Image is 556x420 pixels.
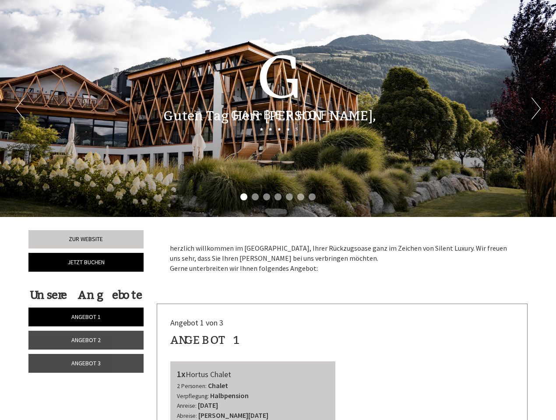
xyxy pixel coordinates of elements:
[177,412,197,420] small: Abreise:
[28,230,144,248] a: Zur Website
[170,332,241,348] div: Angebot 1
[28,287,144,303] div: Unsere Angebote
[177,382,207,390] small: 2 Personen:
[71,336,101,344] span: Angebot 2
[177,368,186,379] b: 1x
[198,401,218,409] b: [DATE]
[28,253,144,272] a: Jetzt buchen
[170,243,515,273] p: herzlich willkommen im [GEOGRAPHIC_DATA], Ihrer Rückzugsoase ganz im Zeichen von Silent Luxury. W...
[170,318,223,328] span: Angebot 1 von 3
[177,392,209,400] small: Verpflegung:
[71,313,101,321] span: Angebot 1
[177,368,329,381] div: Hortus Chalet
[198,411,268,420] b: [PERSON_NAME][DATE]
[210,391,249,400] b: Halbpension
[163,109,376,123] h1: Guten Tag Herr [PERSON_NAME],
[208,381,228,390] b: Chalet
[177,402,197,409] small: Anreise:
[71,359,101,367] span: Angebot 3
